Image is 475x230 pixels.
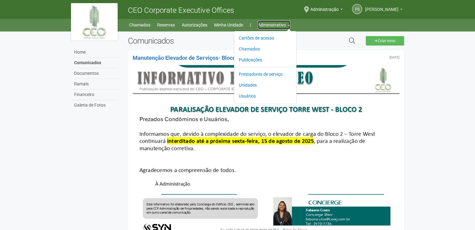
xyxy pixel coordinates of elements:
[157,21,175,29] a: Reservas
[71,3,118,41] img: logo.jpg
[258,21,290,29] a: Administrativo
[352,4,362,14] a: FS
[366,36,404,46] a: Criar novo
[128,36,285,46] h2: Comunicados
[310,8,343,13] a: Administração
[128,6,234,15] span: CEO Corporate Executive Offices
[133,55,296,61] a: Manutenção Elevador de Serviços- Bloco 2-[GEOGRAPHIC_DATA]
[239,33,292,44] a: Cartões de acesso
[250,21,251,29] a: |
[73,79,119,89] a: Ramais
[129,21,150,29] a: Chamados
[239,44,292,55] a: Chamados
[239,55,292,65] a: Publicações
[239,80,292,91] a: Unidades
[73,58,119,68] a: Comunicados
[365,1,398,12] span: Fabiana Silva
[73,68,119,79] a: Documentos
[182,21,207,29] a: Autorizações
[214,21,243,29] a: Minha Unidade
[73,89,119,100] a: Financeiro
[310,1,339,12] span: Administração
[239,69,292,80] a: Prestadores de serviço
[73,100,119,110] a: Galeria de Fotos
[239,91,292,102] a: Usuários
[73,47,119,58] a: Home
[365,8,402,13] a: [PERSON_NAME]
[389,56,399,60] div: Sexta-feira, 8 de agosto de 2025 às 19:20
